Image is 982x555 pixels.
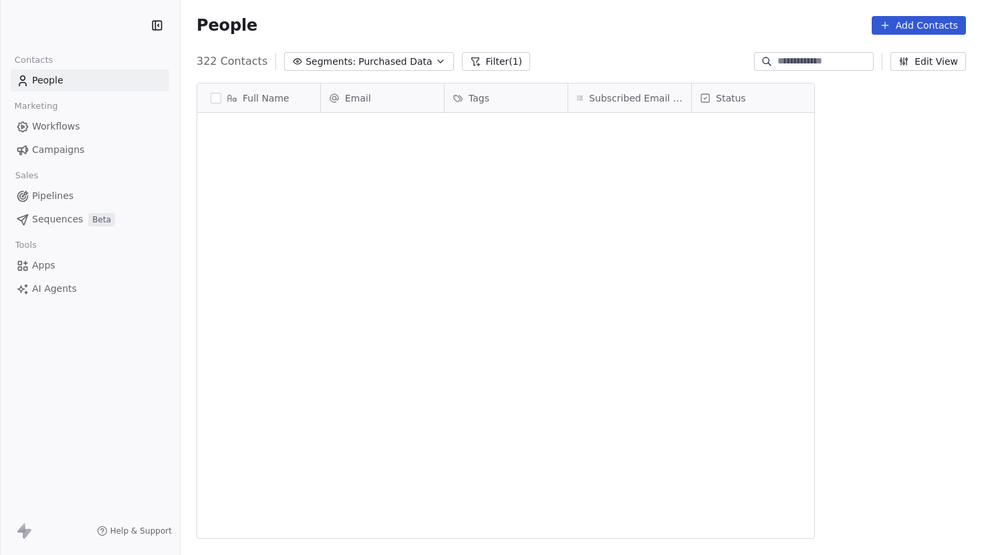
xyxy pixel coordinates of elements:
span: Contacts [9,50,59,70]
span: Campaigns [32,143,84,157]
div: Subscribed Email Categories [568,83,691,112]
button: Edit View [890,52,966,71]
span: Subscribed Email Categories [589,91,683,105]
a: SequencesBeta [11,208,169,230]
span: Beta [88,213,115,226]
span: People [32,73,64,87]
a: Campaigns [11,139,169,161]
div: Email [321,83,444,112]
span: Sales [9,166,44,186]
button: Add Contacts [872,16,966,35]
span: Full Name [243,91,289,105]
div: grid [321,113,816,540]
span: Purchased Data [358,55,432,69]
span: Email [345,91,371,105]
span: Marketing [9,96,64,116]
div: Status [692,83,816,112]
span: AI Agents [32,282,77,296]
span: 322 Contacts [197,53,267,69]
a: People [11,69,169,91]
a: AI Agents [11,278,169,300]
a: Workflows [11,116,169,138]
button: Filter(1) [462,52,531,71]
span: Help & Support [110,526,172,536]
span: Sequences [32,212,83,226]
div: grid [197,113,321,540]
span: Tags [469,91,489,105]
span: Tools [9,235,42,255]
a: Apps [11,254,169,276]
div: Full Name [197,83,320,112]
span: People [197,15,257,35]
span: Status [716,91,746,105]
a: Help & Support [97,526,172,536]
a: Pipelines [11,185,169,207]
span: Pipelines [32,189,74,203]
span: Workflows [32,120,80,134]
div: Tags [445,83,568,112]
span: Segments: [305,55,356,69]
span: Apps [32,258,55,272]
